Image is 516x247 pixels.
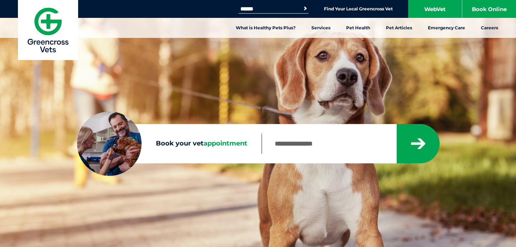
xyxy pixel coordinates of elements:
a: Pet Articles [378,18,420,38]
span: appointment [204,139,247,147]
button: Search [302,5,309,12]
a: Careers [473,18,506,38]
a: Services [304,18,338,38]
a: What is Healthy Pets Plus? [228,18,304,38]
a: Find Your Local Greencross Vet [324,6,393,12]
a: Emergency Care [420,18,473,38]
a: Pet Health [338,18,378,38]
label: Book your vet [77,138,262,149]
